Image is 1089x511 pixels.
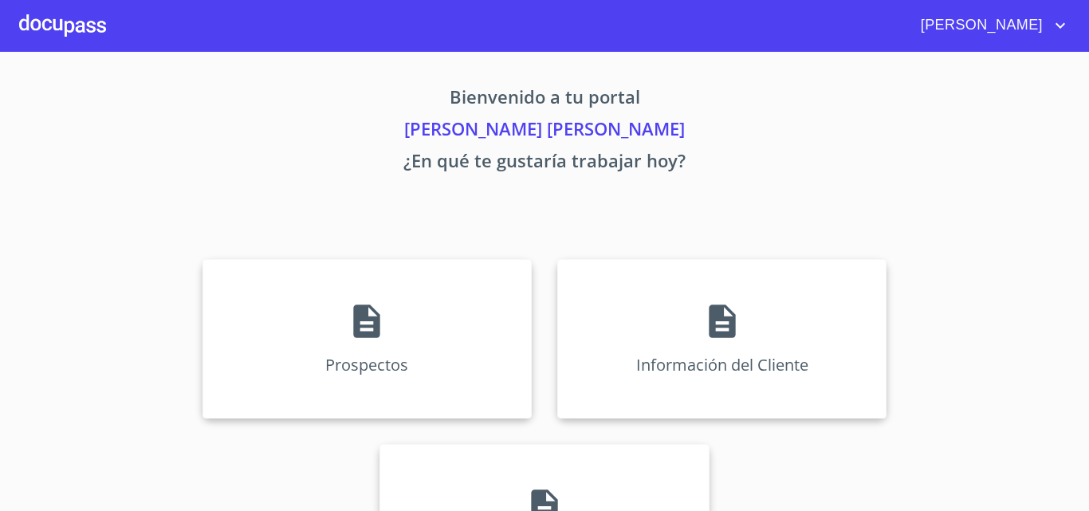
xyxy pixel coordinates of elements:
p: Información del Cliente [636,354,808,375]
p: Prospectos [325,354,408,375]
p: ¿En qué te gustaría trabajar hoy? [53,147,1036,179]
span: [PERSON_NAME] [909,13,1051,38]
p: Bienvenido a tu portal [53,84,1036,116]
p: [PERSON_NAME] [PERSON_NAME] [53,116,1036,147]
button: account of current user [909,13,1070,38]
